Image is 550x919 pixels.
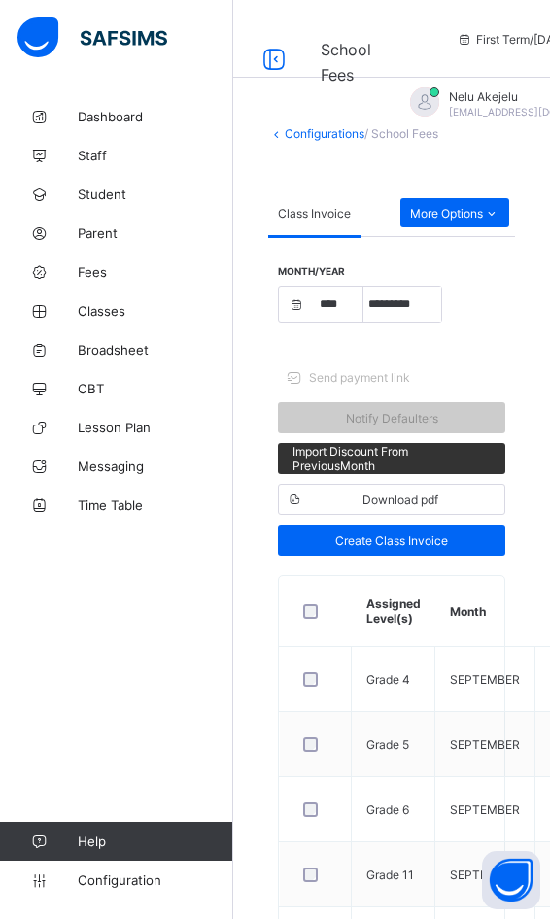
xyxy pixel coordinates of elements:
[435,842,535,907] td: SEPTEMBER
[17,17,167,58] img: safsims
[78,420,233,435] span: Lesson Plan
[352,647,435,712] td: Grade 4
[78,109,233,124] span: Dashboard
[435,576,535,647] th: Month
[78,187,233,202] span: Student
[352,842,435,907] td: Grade 11
[278,206,351,221] span: Class Invoice
[78,872,232,888] span: Configuration
[435,777,535,842] td: SEPTEMBER
[292,444,491,473] span: Import Discount From Previous Month
[285,126,364,141] a: Configurations
[78,381,233,396] span: CBT
[310,493,490,507] span: Download pdf
[78,225,233,241] span: Parent
[321,40,371,85] span: School Fees
[435,647,535,712] td: SEPTEMBER
[435,712,535,777] td: SEPTEMBER
[352,576,435,647] th: Assigned Level(s)
[78,459,233,474] span: Messaging
[352,712,435,777] td: Grade 5
[78,303,233,319] span: Classes
[410,206,499,221] span: More Options
[78,834,232,849] span: Help
[352,777,435,842] td: Grade 6
[78,497,233,513] span: Time Table
[78,342,233,357] span: Broadsheet
[278,265,505,277] span: month/year
[309,370,410,385] span: Send payment link
[292,533,491,548] span: Create Class Invoice
[78,148,233,163] span: Staff
[292,411,491,425] span: Notify Defaulters
[78,264,233,280] span: Fees
[364,126,438,141] span: / School Fees
[482,851,540,909] button: Open asap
